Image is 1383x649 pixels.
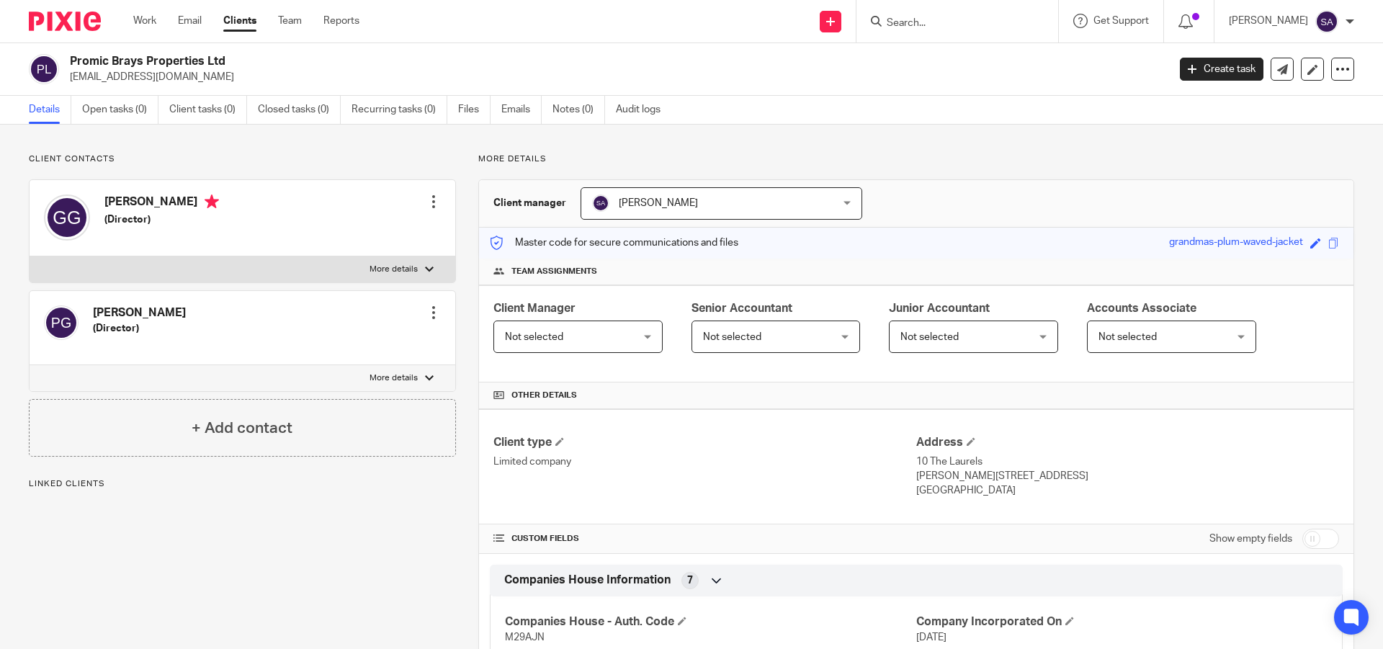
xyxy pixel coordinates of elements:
a: Emails [501,96,542,124]
a: Closed tasks (0) [258,96,341,124]
a: Create task [1180,58,1263,81]
span: Not selected [703,332,761,342]
span: 7 [687,573,693,588]
span: Other details [511,390,577,401]
img: svg%3E [1315,10,1338,33]
span: [DATE] [916,632,946,643]
span: Accounts Associate [1087,303,1196,314]
a: Files [458,96,491,124]
span: Senior Accountant [691,303,792,314]
h4: Client type [493,435,916,450]
span: [PERSON_NAME] [619,198,698,208]
span: Get Support [1093,16,1149,26]
a: Email [178,14,202,28]
h4: Companies House - Auth. Code [505,614,916,630]
p: [PERSON_NAME][STREET_ADDRESS] [916,469,1339,483]
div: grandmas-plum-waved-jacket [1169,235,1303,251]
img: svg%3E [29,54,59,84]
a: Recurring tasks (0) [352,96,447,124]
img: svg%3E [592,194,609,212]
p: Master code for secure communications and files [490,236,738,250]
a: Open tasks (0) [82,96,158,124]
span: Junior Accountant [889,303,990,314]
a: Clients [223,14,256,28]
p: [EMAIL_ADDRESS][DOMAIN_NAME] [70,70,1158,84]
img: Pixie [29,12,101,31]
h4: CUSTOM FIELDS [493,533,916,545]
p: Client contacts [29,153,456,165]
a: Audit logs [616,96,671,124]
i: Primary [205,194,219,209]
a: Details [29,96,71,124]
h5: (Director) [93,321,186,336]
a: Notes (0) [552,96,605,124]
h5: (Director) [104,212,219,227]
input: Search [885,17,1015,30]
span: M29AJN [505,632,545,643]
span: Team assignments [511,266,597,277]
h2: Promic Brays Properties Ltd [70,54,941,69]
span: Not selected [505,332,563,342]
h4: + Add contact [192,417,292,439]
p: 10 The Laurels [916,455,1339,469]
p: More details [478,153,1354,165]
span: Not selected [1098,332,1157,342]
h4: Company Incorporated On [916,614,1328,630]
h4: [PERSON_NAME] [93,305,186,321]
p: [GEOGRAPHIC_DATA] [916,483,1339,498]
a: Team [278,14,302,28]
p: More details [370,372,418,384]
h4: [PERSON_NAME] [104,194,219,212]
span: Not selected [900,332,959,342]
img: svg%3E [44,305,79,340]
span: Companies House Information [504,573,671,588]
a: Reports [323,14,359,28]
p: Linked clients [29,478,456,490]
h4: Address [916,435,1339,450]
a: Work [133,14,156,28]
p: [PERSON_NAME] [1229,14,1308,28]
label: Show empty fields [1209,532,1292,546]
p: Limited company [493,455,916,469]
img: svg%3E [44,194,90,241]
span: Client Manager [493,303,576,314]
h3: Client manager [493,196,566,210]
a: Client tasks (0) [169,96,247,124]
p: More details [370,264,418,275]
